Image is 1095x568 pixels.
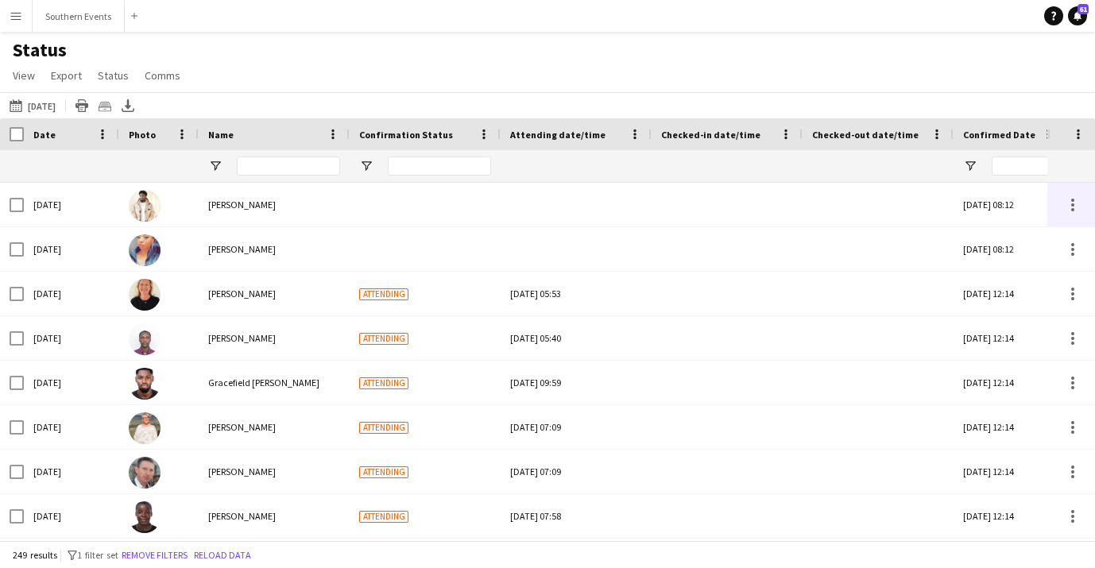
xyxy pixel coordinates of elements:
div: [DATE] 07:58 [510,494,642,538]
img: Wendy Afua Kissi-Agyei [129,501,161,533]
span: Gracefield [PERSON_NAME] [208,377,319,388]
img: Abraham Acquaye [129,323,161,355]
div: [DATE] [24,361,119,404]
input: Confirmation Status Filter Input [388,156,491,176]
img: Stuart Kirkwood [129,457,161,489]
app-action-btn: Crew files as ZIP [95,96,114,115]
app-action-btn: Print [72,96,91,115]
span: Checked-in date/time [661,129,760,141]
img: Gracefield Anobaah Attoh [129,368,161,400]
span: Attending [359,511,408,523]
a: View [6,65,41,86]
button: Southern Events [33,1,125,32]
span: Attending [359,333,408,345]
div: [DATE] 05:40 [510,316,642,360]
span: Comms [145,68,180,83]
button: Remove filters [118,547,191,564]
a: Export [44,65,88,86]
div: [DATE] [24,494,119,538]
span: Attending date/time [510,129,606,141]
img: Jaydon Young [129,190,161,222]
button: Open Filter Menu [359,159,373,173]
div: [DATE] 07:09 [510,450,642,493]
input: Confirmed Date Filter Input [992,156,1055,176]
span: Export [51,68,82,83]
input: Name Filter Input [237,156,340,176]
span: [PERSON_NAME] [208,510,276,522]
span: Attending [359,377,408,389]
img: Chimere Bell [129,234,161,266]
span: [PERSON_NAME] [208,243,276,255]
span: Attending [359,288,408,300]
div: [DATE] [24,405,119,449]
span: Confirmation Status [359,129,453,141]
button: Open Filter Menu [963,159,977,173]
div: [DATE] 12:14 [954,450,1065,493]
span: [PERSON_NAME] [208,288,276,299]
a: Comms [138,65,187,86]
span: [PERSON_NAME] [208,332,276,344]
div: [DATE] [24,316,119,360]
div: [DATE] 12:14 [954,494,1065,538]
div: [DATE] 12:14 [954,316,1065,360]
div: [DATE] [24,183,119,226]
div: [DATE] 12:14 [954,405,1065,449]
div: [DATE] [24,450,119,493]
a: Status [91,65,135,86]
div: [DATE] 12:14 [954,361,1065,404]
img: Melinda Kirkwood [129,412,161,444]
div: [DATE] 08:12 [954,227,1065,271]
div: [DATE] [24,272,119,315]
span: Checked-out date/time [812,129,919,141]
button: Reload data [191,547,254,564]
img: Angela Corbett [129,279,161,311]
span: Confirmed Date [963,129,1035,141]
span: Photo [129,129,156,141]
button: Open Filter Menu [208,159,222,173]
span: [PERSON_NAME] [208,421,276,433]
app-action-btn: Export XLSX [118,96,137,115]
span: [PERSON_NAME] [208,466,276,477]
div: [DATE] 08:12 [954,183,1065,226]
div: [DATE] 07:09 [510,405,642,449]
button: [DATE] [6,96,59,115]
span: Date [33,129,56,141]
span: 61 [1078,4,1089,14]
div: [DATE] 12:14 [954,272,1065,315]
div: [DATE] 05:53 [510,272,642,315]
span: Status [98,68,129,83]
span: Name [208,129,234,141]
span: Attending [359,422,408,434]
span: [PERSON_NAME] [208,199,276,211]
div: [DATE] 09:59 [510,361,642,404]
span: View [13,68,35,83]
a: 61 [1068,6,1087,25]
div: [DATE] [24,227,119,271]
span: 1 filter set [77,549,118,561]
span: Attending [359,466,408,478]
